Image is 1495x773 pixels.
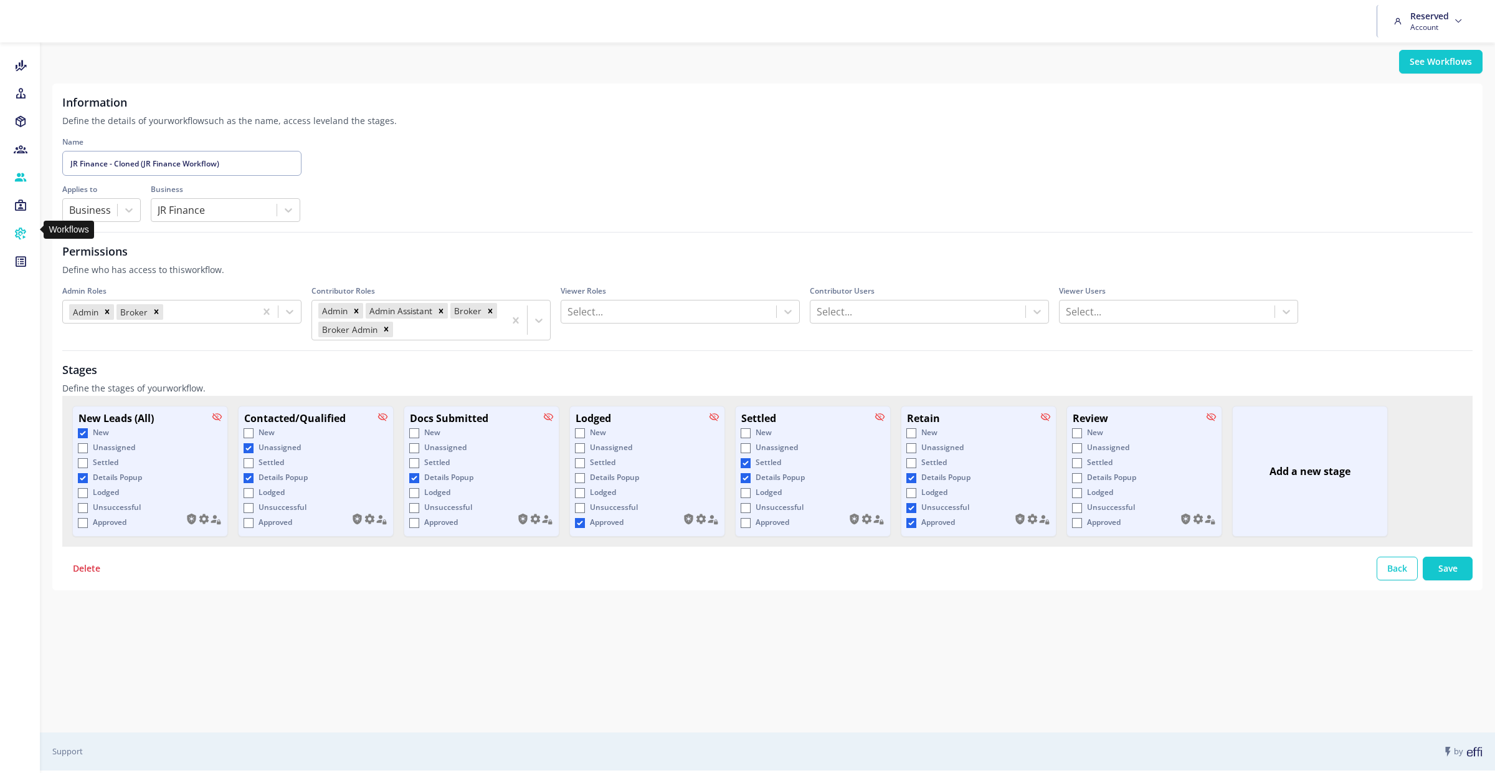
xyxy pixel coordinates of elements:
span: Account [1410,22,1449,32]
span: by [1442,746,1483,758]
h6: Reserved [1410,10,1449,22]
div: Workflows [44,221,93,239]
a: Reserved Account [1390,5,1469,37]
img: brand-logo.ec75409.png [10,9,50,34]
a: Support [52,746,83,757]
